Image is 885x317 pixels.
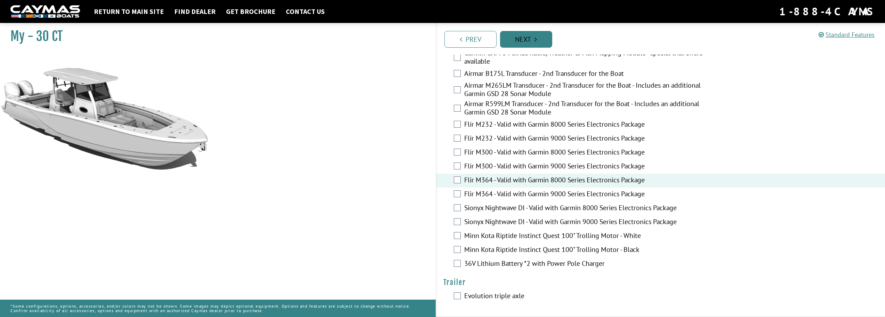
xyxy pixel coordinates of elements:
a: Next [500,31,552,48]
a: Standard Features [819,31,875,39]
p: *Some configurations, options, accessories, and/or colors may not be shown. Some images may depic... [10,300,425,316]
a: Contact Us [282,7,328,16]
label: Flir M232 - Valid with Garmin 8000 Series Electronics Package [464,120,717,130]
label: Airmar R599LM Transducer - 2nd Transducer for the Boat - Includes an additional Garmin GSD 28 Son... [464,100,717,118]
label: Sionyx Nightwave DI - Valid with Garmin 9000 Series Electronics Package [464,217,717,228]
h4: Trailer [443,278,878,287]
label: Evolution triple axle [464,292,717,302]
label: Flir M364 - Valid with Garmin 9000 Series Electronics Package [464,190,717,200]
label: Airmar B175L Transducer - 2nd Transducer for the Boat [464,69,717,79]
label: Airmar M265LM Transducer - 2nd Transducer for the Boat - Includes an additional Garmin GSD 28 Son... [464,81,717,100]
div: 1-888-4CAYMAS [779,4,875,19]
h1: My - 30 CT [10,29,418,44]
label: Sionyx Nightwave DI - Valid with Garmin 8000 Series Electronics Package [464,204,717,214]
label: Flir M300 - Valid with Garmin 9000 Series Electronics Package [464,162,717,172]
label: Minn Kota Riptide Instinct Quest 100" Trolling Motor - White [464,231,717,241]
a: Find Dealer [171,7,219,16]
label: Flir M232 - Valid with Garmin 9000 Series Electronics Package [464,134,717,144]
label: Flir M300 - Valid with Garmin 8000 Series Electronics Package [464,148,717,158]
a: Prev [444,31,497,48]
label: 36V Lithium Battery *2 with Power Pole Charger [464,259,717,269]
a: Get Brochure [223,7,279,16]
label: Garmin GXM 54 Sirius Radio/Weather & Fish Mapping Module - special trial offers available [464,49,717,67]
label: Flir M364 - Valid with Garmin 8000 Series Electronics Package [464,176,717,186]
a: Return to main site [90,7,167,16]
label: Minn Kota Riptide Instinct Quest 100" Trolling Motor - Black [464,245,717,255]
img: white-logo-c9c8dbefe5ff5ceceb0f0178aa75bf4bb51f6bca0971e226c86eb53dfe498488.png [10,5,80,18]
